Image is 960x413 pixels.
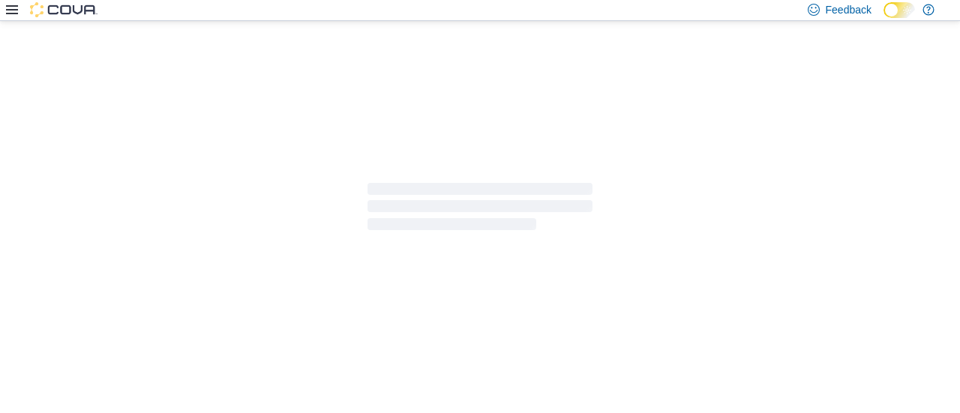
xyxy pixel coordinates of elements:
span: Dark Mode [883,18,884,19]
span: Loading [367,186,592,234]
img: Cova [30,2,97,17]
input: Dark Mode [883,2,915,18]
span: Feedback [826,2,871,17]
